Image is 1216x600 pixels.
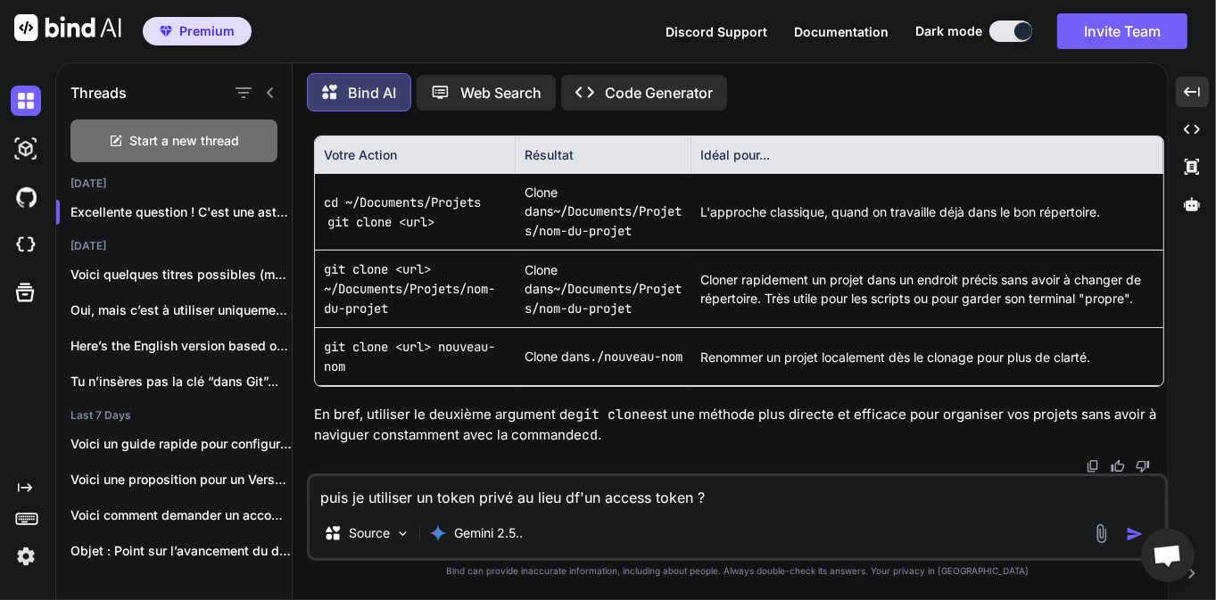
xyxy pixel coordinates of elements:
button: premiumPremium [143,17,252,45]
button: Invite Team [1057,13,1187,49]
img: Pick Models [395,526,410,541]
img: dislike [1136,459,1150,473]
p: Romantic Progressive House / Pop Dance (soft... [70,578,292,596]
p: Web Search [460,82,542,103]
th: Idéal pour... [691,136,1162,174]
code: ./nouveau-nom [590,349,682,365]
td: Clone dans [516,251,691,328]
code: git clone [575,406,648,423]
span: Start a new thread [130,132,240,150]
img: like [1111,459,1125,473]
img: premium [160,26,172,37]
p: Voici une proposition pour un Verse 2:... [70,471,292,489]
td: Cloner rapidement un projet dans un endroit précis sans avoir à changer de répertoire. Très utile... [691,251,1162,328]
code: ~/Documents/Projets/nom-du-projet [525,203,682,239]
span: Discord Support [666,24,767,39]
p: En bref, utiliser le deuxième argument de est une méthode plus directe et efficace pour organiser... [314,405,1164,445]
img: Bind AI [14,14,121,41]
p: Excellente question ! C'est une astuce t... [70,203,292,221]
p: Voici comment demander un accompagnement par un... [70,506,292,524]
img: cloudideIcon [11,230,41,260]
p: Voici un guide rapide pour configurer nfsd... [70,435,292,453]
td: L'approche classique, quand on travaille déjà dans le bon répertoire. [691,174,1162,251]
p: Objet : Point sur l’avancement du dossier... [70,542,292,560]
code: git clone <url> ~/Documents/Projets/nom-du-projet [324,261,495,316]
p: Voici quelques titres possibles (mon préféré en... [70,266,292,284]
img: githubDark [11,182,41,212]
p: Here’s the English version based on your... [70,337,292,355]
h1: Threads [70,82,127,103]
span: Dark mode [915,22,982,40]
h2: [DATE] [56,239,292,253]
code: git clone <url> [327,214,434,230]
td: Clone dans [516,174,691,251]
code: ~/Documents/Projets/nom-du-projet [525,281,682,316]
p: Oui, mais c’est à utiliser uniquement en... [70,301,292,319]
code: cd [582,426,598,444]
code: cd ~/Documents/Projets [324,194,481,210]
code: git clone <url> nouveau-nom [324,339,495,374]
img: settings [11,541,41,571]
button: Discord Support [666,22,767,41]
button: Documentation [794,22,889,41]
textarea: puis je utiliser un token privé au lieu df'un access token ? [310,476,1165,508]
img: darkAi-studio [11,134,41,164]
p: Tu n’insères pas la clé “dans Git”... [70,373,292,390]
td: Renommer un projet localement dès le clonage pour plus de clarté. [691,328,1162,386]
p: Bind can provide inaccurate information, including about people. Always double-check its answers.... [307,564,1168,578]
span: Premium [179,22,235,40]
p: Source [349,524,390,542]
img: icon [1126,525,1144,543]
img: Gemini 2.5 Pro [429,524,447,542]
img: attachment [1091,523,1112,544]
th: Votre Action [315,136,516,174]
img: copy [1086,459,1100,473]
p: Code Generator [605,82,713,103]
h2: [DATE] [56,177,292,191]
td: Clone dans [516,328,691,386]
h2: Last 7 Days [56,408,292,423]
th: Résultat [516,136,691,174]
img: darkChat [11,86,41,116]
div: Ouvrir le chat [1141,529,1195,582]
p: Bind AI [348,82,396,103]
span: Documentation [794,24,889,39]
p: Gemini 2.5.. [454,524,523,542]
